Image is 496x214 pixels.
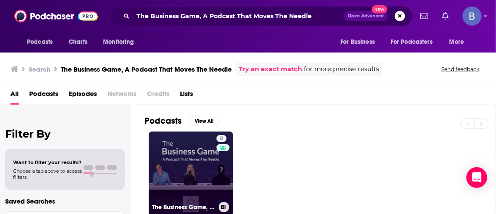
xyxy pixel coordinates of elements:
button: Send feedback [439,66,482,73]
button: open menu [21,34,64,50]
h2: Podcasts [144,115,182,126]
button: Open AdvancedNew [344,11,388,21]
span: For Podcasters [391,36,433,48]
div: Search podcasts, credits, & more... [109,6,413,26]
button: open menu [334,34,386,50]
h3: The Business Game, A Podcast That Moves The Needle [152,204,215,211]
span: Logged in as BTallent [463,7,482,26]
span: Podcasts [27,36,53,48]
span: Open Advanced [348,14,384,18]
button: open menu [385,34,445,50]
span: Choose a tab above to access filters. [13,168,82,180]
a: Try an exact match [239,64,302,74]
span: Monitoring [103,36,134,48]
span: for more precise results [304,64,379,74]
a: Show notifications dropdown [417,9,432,23]
a: Lists [180,87,193,105]
p: Saved Searches [5,197,125,205]
span: Charts [69,36,87,48]
h3: Search [29,65,50,73]
span: More [449,36,464,48]
a: Charts [63,34,93,50]
div: Open Intercom Messenger [466,167,487,188]
img: Podchaser - Follow, Share and Rate Podcasts [14,8,98,24]
h2: Filter By [5,128,125,140]
a: All [10,87,19,105]
a: PodcastsView All [144,115,220,126]
span: Want to filter your results? [13,159,82,165]
button: View All [189,116,220,126]
a: Podcasts [29,87,58,105]
button: open menu [443,34,475,50]
span: Networks [107,87,136,105]
button: open menu [97,34,145,50]
button: Show profile menu [463,7,482,26]
a: 8 [216,135,226,142]
a: Episodes [69,87,97,105]
span: For Business [340,36,375,48]
h3: The Business Game, A Podcast That Moves The Needle [61,65,232,73]
a: Show notifications dropdown [439,9,452,23]
input: Search podcasts, credits, & more... [133,9,344,23]
span: Credits [147,87,170,105]
span: New [372,5,387,13]
span: 8 [220,135,223,143]
img: User Profile [463,7,482,26]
